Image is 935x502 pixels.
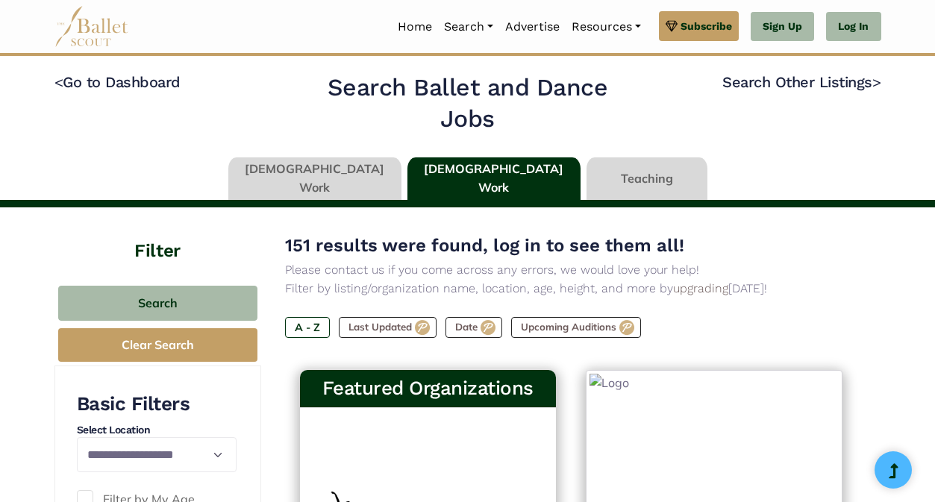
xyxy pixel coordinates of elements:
li: Teaching [584,157,710,201]
li: [DEMOGRAPHIC_DATA] Work [404,157,584,201]
a: upgrading [673,281,728,295]
h2: Search Ballet and Dance Jobs [308,72,626,134]
code: < [54,72,63,91]
button: Search [58,286,257,321]
a: Log In [826,12,881,42]
a: <Go to Dashboard [54,73,181,91]
a: Sign Up [751,12,814,42]
button: Clear Search [58,328,257,362]
h4: Filter [54,207,261,263]
p: Filter by listing/organization name, location, age, height, and more by [DATE]! [285,279,857,298]
label: Last Updated [339,317,437,338]
img: gem.svg [666,18,678,34]
label: Date [445,317,502,338]
a: Search [438,11,499,43]
a: Home [392,11,438,43]
a: Resources [566,11,647,43]
label: A - Z [285,317,330,338]
h3: Basic Filters [77,392,237,417]
a: Advertise [499,11,566,43]
p: Please contact us if you come across any errors, we would love your help! [285,260,857,280]
label: Upcoming Auditions [511,317,641,338]
h4: Select Location [77,423,237,438]
code: > [872,72,881,91]
span: 151 results were found, log in to see them all! [285,235,684,256]
a: Subscribe [659,11,739,41]
h3: Featured Organizations [312,376,545,401]
span: Subscribe [681,18,732,34]
li: [DEMOGRAPHIC_DATA] Work [225,157,404,201]
a: Search Other Listings> [722,73,881,91]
